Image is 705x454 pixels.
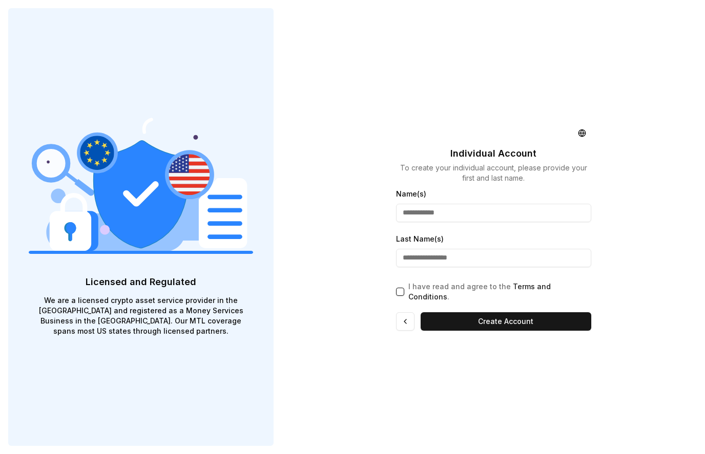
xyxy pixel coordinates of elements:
[29,295,253,336] p: We are a licensed crypto asset service provider in the [GEOGRAPHIC_DATA] and registered as a Mone...
[408,282,551,301] a: Terms and Conditions
[396,234,444,243] label: Last Name(s)
[408,282,591,302] p: I have read and agree to the .
[450,146,536,161] p: Individual Account
[421,312,591,331] button: Create Account
[396,163,591,183] p: To create your individual account, please provide your first and last name.
[396,189,426,198] label: Name(s)
[29,275,253,289] p: Licensed and Regulated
